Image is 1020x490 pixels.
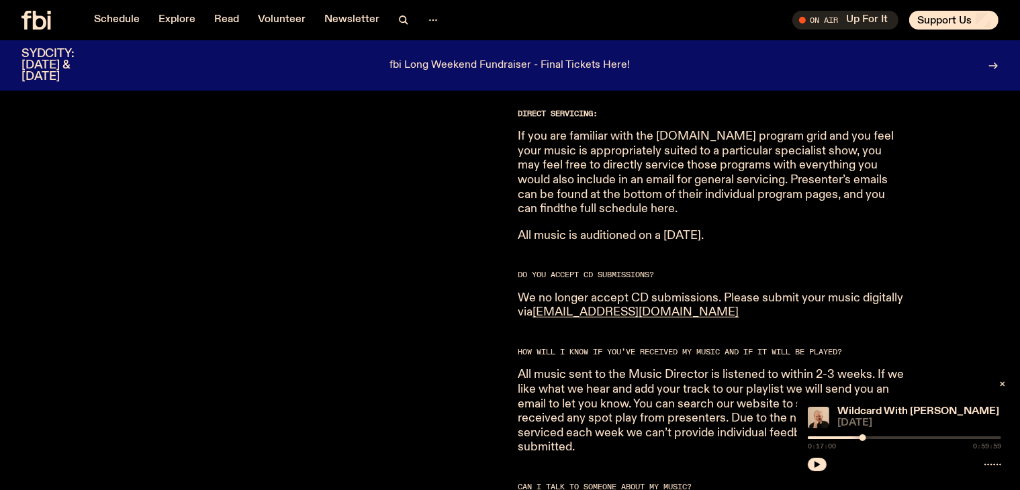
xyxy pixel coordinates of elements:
button: On AirUp For It [792,11,898,30]
h2: HOW WILL I KNOW IF YOU’VE RECEIVED MY MUSIC AND IF IT WILL BE PLAYED? [518,348,905,356]
img: Stuart is smiling charmingly, wearing a black t-shirt against a stark white background. [808,407,829,428]
h2: DO YOU ACCEPT CD SUBMISSIONS? [518,271,905,279]
span: Support Us [917,14,972,26]
a: the full schedule here [561,203,676,215]
a: Volunteer [250,11,314,30]
p: fbi Long Weekend Fundraiser - Final Tickets Here! [390,60,631,72]
a: Newsletter [316,11,387,30]
strong: DIRECT SERVICING: [518,108,598,119]
span: 0:59:59 [973,443,1001,450]
a: Wildcard With [PERSON_NAME] [837,406,999,417]
button: Support Us [909,11,999,30]
span: 0:17:00 [808,443,836,450]
p: We no longer accept CD submissions. Please submit your music digitally via [518,291,905,320]
a: Schedule [86,11,148,30]
p: If you are familiar with the [DOMAIN_NAME] program grid and you feel your music is appropriately ... [518,130,905,217]
a: Read [206,11,247,30]
p: All music is auditioned on a [DATE]. [518,229,905,244]
p: All music sent to the Music Director is listened to within 2-3 weeks. If we like what we hear and... [518,368,905,455]
a: [EMAIL_ADDRESS][DOMAIN_NAME] [533,306,739,318]
span: [DATE] [837,418,1001,428]
a: Explore [150,11,203,30]
h3: SYDCITY: [DATE] & [DATE] [21,48,107,83]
